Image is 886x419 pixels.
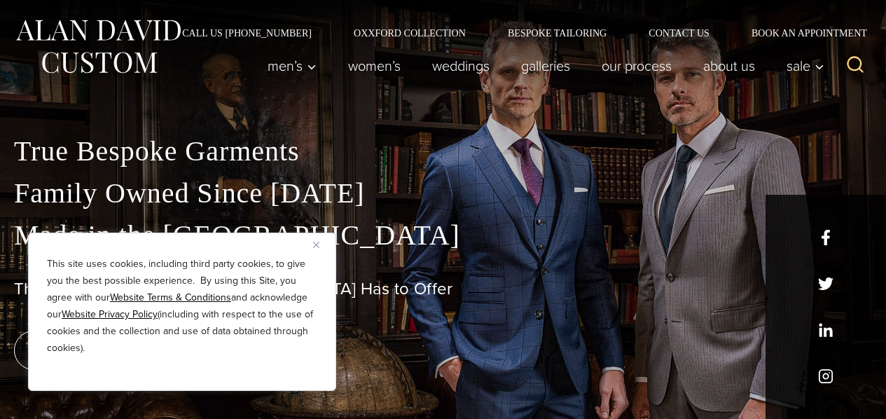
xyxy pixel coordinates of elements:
span: Sale [787,59,824,73]
p: This site uses cookies, including third party cookies, to give you the best possible experience. ... [47,256,317,357]
a: Galleries [506,52,586,80]
img: Close [313,242,319,248]
a: About Us [688,52,771,80]
a: Website Terms & Conditions [110,290,231,305]
span: Men’s [268,59,317,73]
button: View Search Form [838,49,872,83]
a: Our Process [586,52,688,80]
button: Close [313,236,330,253]
a: Women’s [333,52,417,80]
a: weddings [417,52,506,80]
p: True Bespoke Garments Family Owned Since [DATE] Made in the [GEOGRAPHIC_DATA] [14,130,872,256]
a: Bespoke Tailoring [487,28,628,38]
h1: The Best Custom Suits [GEOGRAPHIC_DATA] Has to Offer [14,279,872,299]
a: Website Privacy Policy [62,307,158,322]
a: book an appointment [14,331,210,370]
img: Alan David Custom [14,15,182,78]
a: Call Us [PHONE_NUMBER] [161,28,333,38]
nav: Secondary Navigation [161,28,872,38]
a: Contact Us [628,28,731,38]
nav: Primary Navigation [252,52,832,80]
a: Book an Appointment [731,28,872,38]
a: Oxxford Collection [333,28,487,38]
